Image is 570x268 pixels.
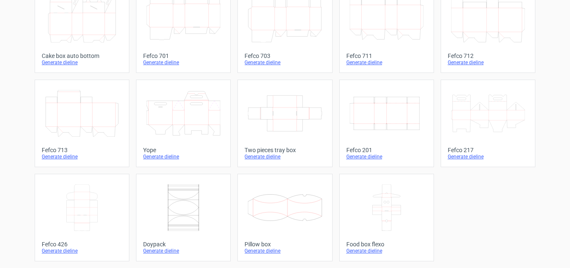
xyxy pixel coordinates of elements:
div: Fefco 201 [346,147,427,153]
div: Generate dieline [346,153,427,160]
div: Food box flexo [346,241,427,248]
div: Generate dieline [346,59,427,66]
div: Pillow box [245,241,325,248]
a: Food box flexoGenerate dieline [339,174,434,261]
div: Fefco 426 [42,241,122,248]
a: Fefco 201Generate dieline [339,80,434,167]
div: Fefco 217 [448,147,528,153]
div: Generate dieline [346,248,427,254]
div: Generate dieline [42,59,122,66]
div: Fefco 701 [143,53,224,59]
div: Cake box auto bottom [42,53,122,59]
div: Doypack [143,241,224,248]
div: Generate dieline [245,153,325,160]
div: Generate dieline [42,153,122,160]
div: Yope [143,147,224,153]
a: Fefco 713Generate dieline [35,80,129,167]
div: Generate dieline [143,153,224,160]
div: Fefco 703 [245,53,325,59]
div: Generate dieline [143,248,224,254]
div: Fefco 712 [448,53,528,59]
div: Generate dieline [448,153,528,160]
div: Two pieces tray box [245,147,325,153]
a: Two pieces tray boxGenerate dieline [237,80,332,167]
div: Generate dieline [42,248,122,254]
div: Generate dieline [245,59,325,66]
div: Generate dieline [143,59,224,66]
div: Generate dieline [245,248,325,254]
a: YopeGenerate dieline [136,80,231,167]
div: Generate dieline [448,59,528,66]
a: Fefco 217Generate dieline [441,80,535,167]
a: Pillow boxGenerate dieline [237,174,332,261]
a: Fefco 426Generate dieline [35,174,129,261]
a: DoypackGenerate dieline [136,174,231,261]
div: Fefco 713 [42,147,122,153]
div: Fefco 711 [346,53,427,59]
